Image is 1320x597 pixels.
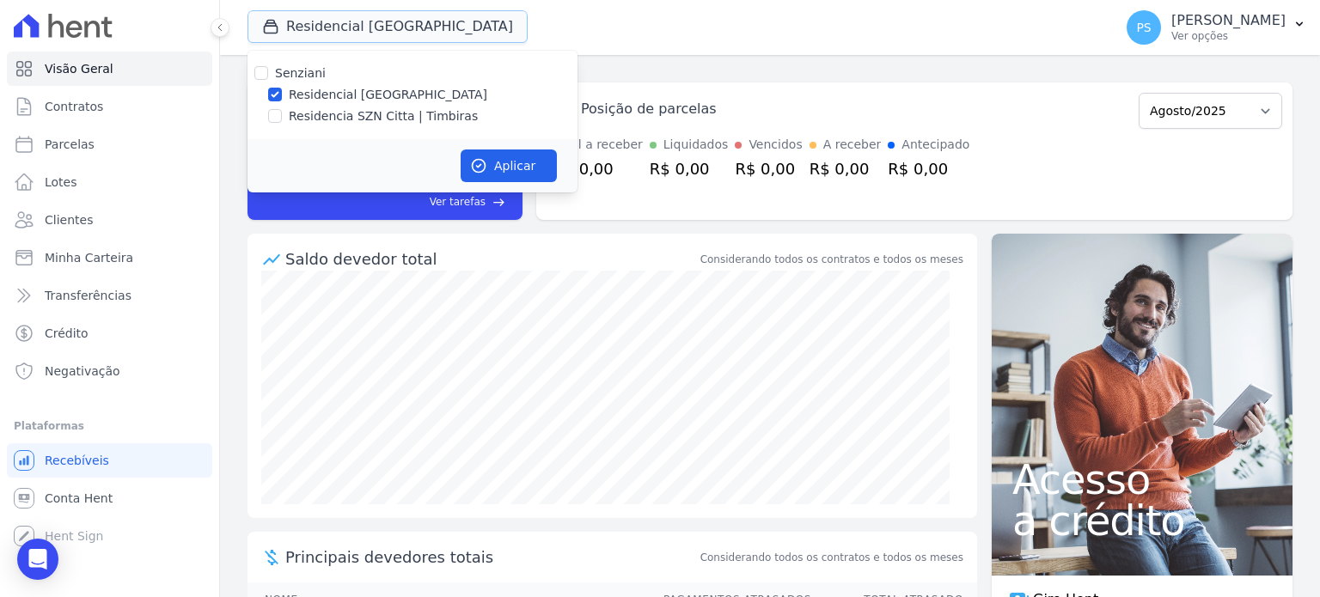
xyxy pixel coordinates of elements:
label: Residencial [GEOGRAPHIC_DATA] [289,86,487,104]
div: A receber [823,136,882,154]
a: Crédito [7,316,212,350]
div: Plataformas [14,416,205,436]
button: Aplicar [461,149,557,182]
button: PS [PERSON_NAME] Ver opções [1113,3,1320,52]
div: R$ 0,00 [888,157,969,180]
a: Parcelas [7,127,212,161]
span: Ver tarefas [430,194,486,210]
a: Visão Geral [7,52,212,86]
div: Saldo devedor total [285,247,697,271]
div: R$ 0,00 [553,157,643,180]
span: Crédito [45,325,89,342]
span: Considerando todos os contratos e todos os meses [700,550,963,565]
span: Clientes [45,211,93,228]
span: Negativação [45,362,120,380]
span: Minha Carteira [45,249,133,266]
div: Liquidados [663,136,729,154]
a: Negativação [7,354,212,388]
a: Clientes [7,203,212,237]
span: Acesso [1012,459,1272,500]
span: Visão Geral [45,60,113,77]
span: Contratos [45,98,103,115]
div: R$ 0,00 [735,157,802,180]
a: Contratos [7,89,212,124]
a: Conta Hent [7,481,212,515]
div: R$ 0,00 [650,157,729,180]
span: Conta Hent [45,490,113,507]
span: PS [1136,21,1151,34]
div: Considerando todos os contratos e todos os meses [700,252,963,267]
a: Lotes [7,165,212,199]
a: Recebíveis [7,443,212,478]
span: Principais devedores totais [285,545,697,569]
span: Transferências [45,287,131,304]
span: Lotes [45,174,77,191]
div: Total a receber [553,136,643,154]
span: east [492,196,505,209]
div: Posição de parcelas [581,99,717,119]
label: Residencia SZN Citta | Timbiras [289,107,478,125]
span: Parcelas [45,136,95,153]
div: Vencidos [749,136,802,154]
button: Residencial [GEOGRAPHIC_DATA] [247,10,528,43]
a: Ver tarefas east [351,194,505,210]
p: Ver opções [1171,29,1286,43]
a: Transferências [7,278,212,313]
div: Antecipado [901,136,969,154]
p: [PERSON_NAME] [1171,12,1286,29]
div: R$ 0,00 [810,157,882,180]
span: Recebíveis [45,452,109,469]
label: Senziani [275,66,326,80]
div: Open Intercom Messenger [17,539,58,580]
span: a crédito [1012,500,1272,541]
a: Minha Carteira [7,241,212,275]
